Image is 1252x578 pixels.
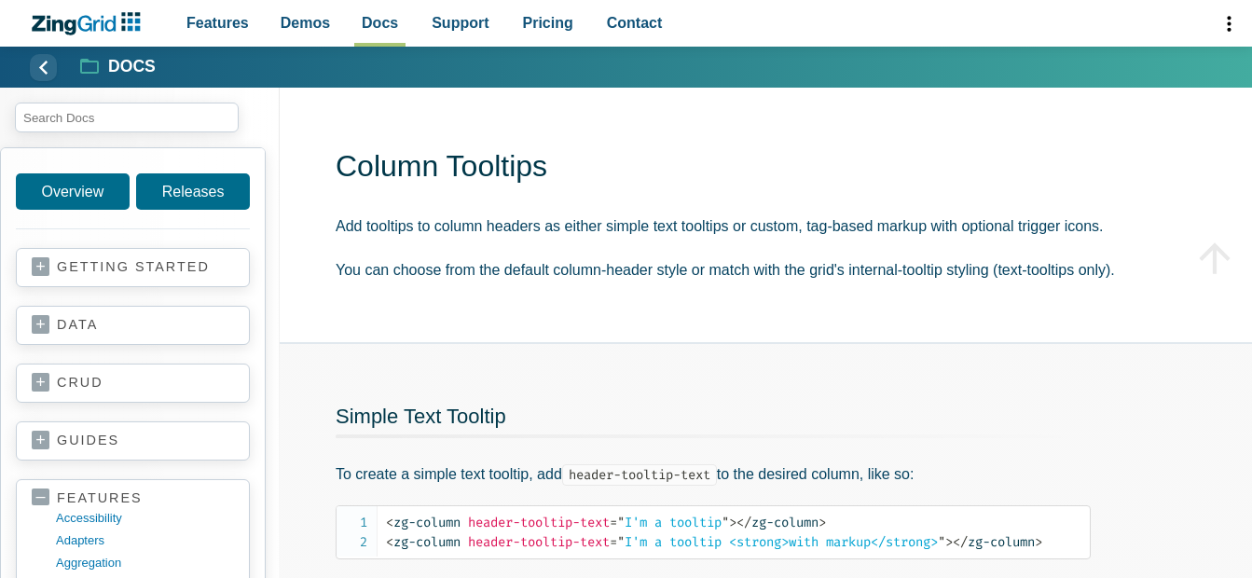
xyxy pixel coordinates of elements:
[610,515,729,530] span: I'm a tooltip
[722,515,729,530] span: "
[136,173,250,210] a: Releases
[617,534,625,550] span: "
[610,515,617,530] span: =
[32,432,234,450] a: guides
[336,257,1222,282] p: You can choose from the default column-header style or match with the grid's internal-tooltip sty...
[56,552,234,574] a: aggregation
[729,515,736,530] span: >
[468,515,610,530] span: header-tooltip-text
[386,515,393,530] span: <
[736,515,819,530] span: zg-column
[953,534,1035,550] span: zg-column
[108,59,156,76] strong: Docs
[362,10,398,35] span: Docs
[607,10,663,35] span: Contact
[56,507,234,530] a: accessibility
[386,515,461,530] span: zg-column
[1035,534,1042,550] span: >
[32,374,234,392] a: crud
[523,10,573,35] span: Pricing
[336,147,1222,189] h1: Column Tooltips
[16,173,130,210] a: Overview
[336,213,1222,239] p: Add tooltips to column headers as either simple text tooltips or custom, tag-based markup with op...
[32,258,234,277] a: getting started
[32,316,234,335] a: data
[953,534,968,550] span: </
[819,515,826,530] span: >
[336,461,1091,487] p: To create a simple text tooltip, add to the desired column, like so:
[281,10,330,35] span: Demos
[56,530,234,552] a: adapters
[945,534,953,550] span: >
[610,534,617,550] span: =
[30,12,150,35] a: ZingChart Logo. Click to return to the homepage
[386,534,461,550] span: zg-column
[562,464,717,486] code: header-tooltip-text
[938,534,945,550] span: "
[336,405,506,428] a: Simple Text Tooltip
[610,534,945,550] span: I'm a tooltip <strong>with markup</strong>
[186,10,249,35] span: Features
[15,103,239,132] input: search input
[432,10,488,35] span: Support
[81,56,156,78] a: Docs
[468,534,610,550] span: header-tooltip-text
[32,489,234,507] a: features
[736,515,751,530] span: </
[617,515,625,530] span: "
[386,534,393,550] span: <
